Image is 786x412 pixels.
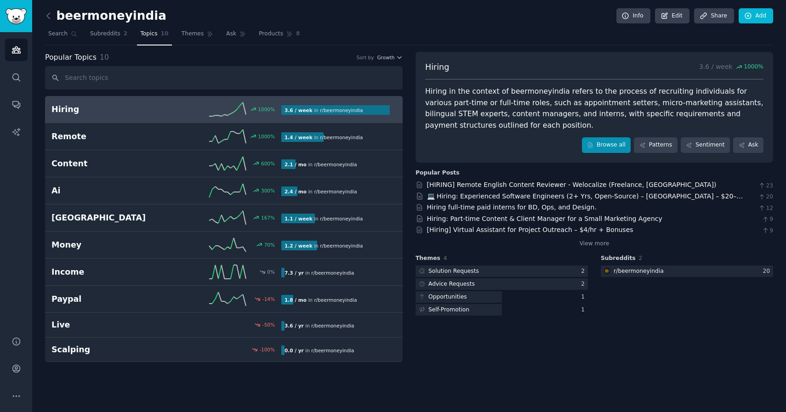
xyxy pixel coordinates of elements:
[758,182,773,190] span: 23
[45,150,403,177] a: Content600%2.1 / moin r/beermoneyindia
[416,265,588,277] a: Solution Requests2
[45,177,403,204] a: Ai300%2.4 / moin r/beermoneyindia
[427,181,717,188] a: [HIRING] Remote English Content Reviewer - Welocalize (Freelance, [GEOGRAPHIC_DATA])
[699,62,763,73] p: 3.6 / week
[416,278,588,290] a: Advice Requests2
[182,30,204,38] span: Themes
[281,268,358,277] div: in
[314,297,357,303] span: r/ beermoneyindia
[425,62,449,73] span: Hiring
[582,137,631,153] a: Browse all
[314,189,357,194] span: r/ beermoneyindia
[311,270,354,276] span: r/ beermoneyindia
[6,8,27,24] img: GummySearch logo
[223,27,249,45] a: Ask
[281,132,366,142] div: in
[51,104,166,115] h2: Hiring
[281,295,360,305] div: in
[425,86,763,131] div: Hiring in the context of beermoneyindia refers to the process of recruiting individuals for vario...
[48,30,68,38] span: Search
[427,203,597,211] a: Hiring full-time paid interns for BD, Ops, and Design.
[427,226,633,233] a: [Hiring] Virtual Assistant for Project Outreach – $4/hr + Bonuses
[45,123,403,150] a: Remote1000%1.4 / weekin r/beermoneyindia
[580,240,609,248] a: View more
[45,9,166,23] h2: beermoneyindia
[261,214,275,221] div: 167 %
[581,293,588,301] div: 1
[285,107,313,113] b: 3.6 / week
[161,30,169,38] span: 10
[258,133,275,140] div: 1000 %
[178,27,217,45] a: Themes
[601,265,773,277] a: beermoneyindiar/beermoneyindia20
[281,241,366,250] div: in
[616,8,650,24] a: Info
[320,243,363,248] span: r/ beermoneyindia
[320,107,363,113] span: r/ beermoneyindia
[639,255,643,261] span: 2
[45,313,403,338] a: Live-50%3.6 / yrin r/beermoneyindia
[377,54,403,61] button: Growth
[285,348,304,353] b: 0.0 / yr
[311,348,354,353] span: r/ beermoneyindia
[285,270,304,276] b: 7.3 / yr
[261,160,275,167] div: 600 %
[428,293,467,301] div: Opportunities
[285,323,304,328] b: 3.6 / yr
[427,215,662,222] a: Hiring: Part-time Content & Client Manager for a Small Marketing Agency
[51,319,166,331] h2: Live
[763,267,773,276] div: 20
[416,304,588,316] a: Self-Promotion1
[758,193,773,201] span: 20
[267,269,275,275] div: 0 %
[45,338,403,362] a: Scalping-100%0.0 / yrin r/beermoneyindia
[285,135,313,140] b: 1.4 / week
[681,137,730,153] a: Sentiment
[311,323,354,328] span: r/ beermoneyindia
[281,321,358,331] div: in
[428,280,475,288] div: Advice Requests
[45,231,403,259] a: Money70%1.2 / weekin r/beermoneyindia
[320,216,363,221] span: r/ beermoneyindia
[100,53,109,62] span: 10
[51,344,166,356] h2: Scalping
[51,266,166,278] h2: Income
[262,296,275,302] div: -14 %
[320,135,363,140] span: r/ beermoneyindia
[427,192,743,209] a: 💻 Hiring: Experienced Software Engineers (2+ Yrs, Open-Source) – [GEOGRAPHIC_DATA] – $20–$45/hr |...
[51,185,166,197] h2: Ai
[137,27,171,45] a: Topics10
[51,158,166,169] h2: Content
[281,345,358,355] div: in
[45,96,403,123] a: Hiring1000%3.6 / weekin r/beermoneyindia
[314,162,357,167] span: r/ beermoneyindia
[285,189,307,194] b: 2.4 / mo
[655,8,689,24] a: Edit
[285,297,307,303] b: 1.8 / mo
[285,243,313,248] b: 1.2 / week
[428,306,469,314] div: Self-Promotion
[357,54,374,61] div: Sort by
[264,242,275,248] div: 70 %
[581,280,588,288] div: 2
[694,8,734,24] a: Share
[281,105,366,115] div: in
[296,30,300,38] span: 8
[285,216,313,221] b: 1.1 / week
[416,254,440,263] span: Themes
[45,259,403,286] a: Income0%7.3 / yrin r/beermoneyindia
[634,137,677,153] a: Patterns
[428,267,479,276] div: Solution Requests
[258,106,275,113] div: 1000 %
[51,131,166,142] h2: Remote
[45,286,403,313] a: Paypal-14%1.8 / moin r/beermoneyindia
[733,137,763,153] a: Ask
[744,63,763,71] span: 1000 %
[604,268,610,274] img: beermoneyindia
[262,322,275,328] div: -50 %
[581,267,588,276] div: 2
[444,255,447,261] span: 4
[51,293,166,305] h2: Paypal
[281,159,360,169] div: in
[51,212,166,224] h2: [GEOGRAPHIC_DATA]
